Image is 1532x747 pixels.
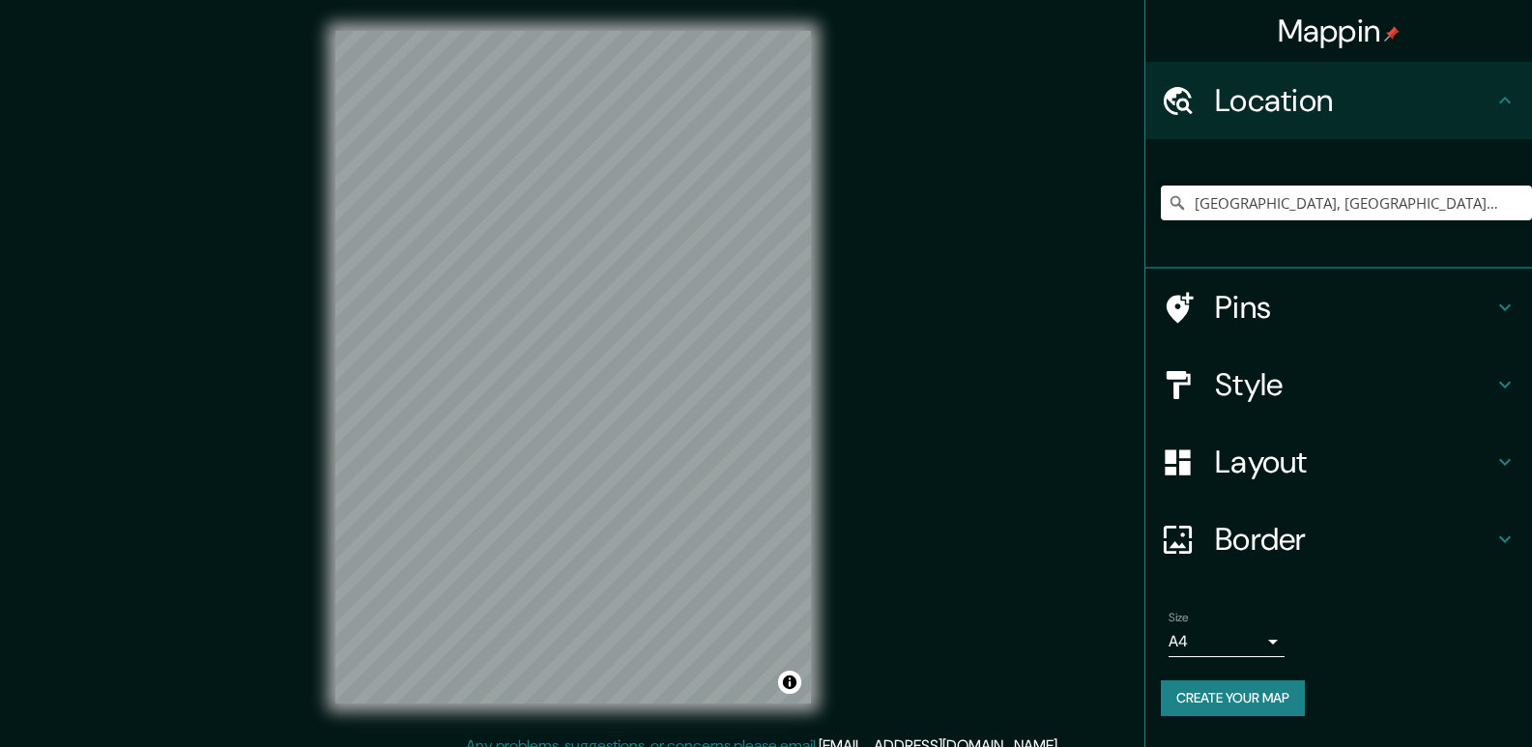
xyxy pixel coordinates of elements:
[1169,626,1285,657] div: A4
[1278,12,1401,50] h4: Mappin
[1169,610,1189,626] label: Size
[1215,288,1493,327] h4: Pins
[1384,26,1400,42] img: pin-icon.png
[1161,186,1532,220] input: Pick your city or area
[1215,81,1493,120] h4: Location
[1215,365,1493,404] h4: Style
[1145,423,1532,501] div: Layout
[1145,501,1532,578] div: Border
[1360,672,1511,726] iframe: Help widget launcher
[778,671,801,694] button: Toggle attribution
[335,31,811,704] canvas: Map
[1145,346,1532,423] div: Style
[1215,520,1493,559] h4: Border
[1145,62,1532,139] div: Location
[1145,269,1532,346] div: Pins
[1161,680,1305,716] button: Create your map
[1215,443,1493,481] h4: Layout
